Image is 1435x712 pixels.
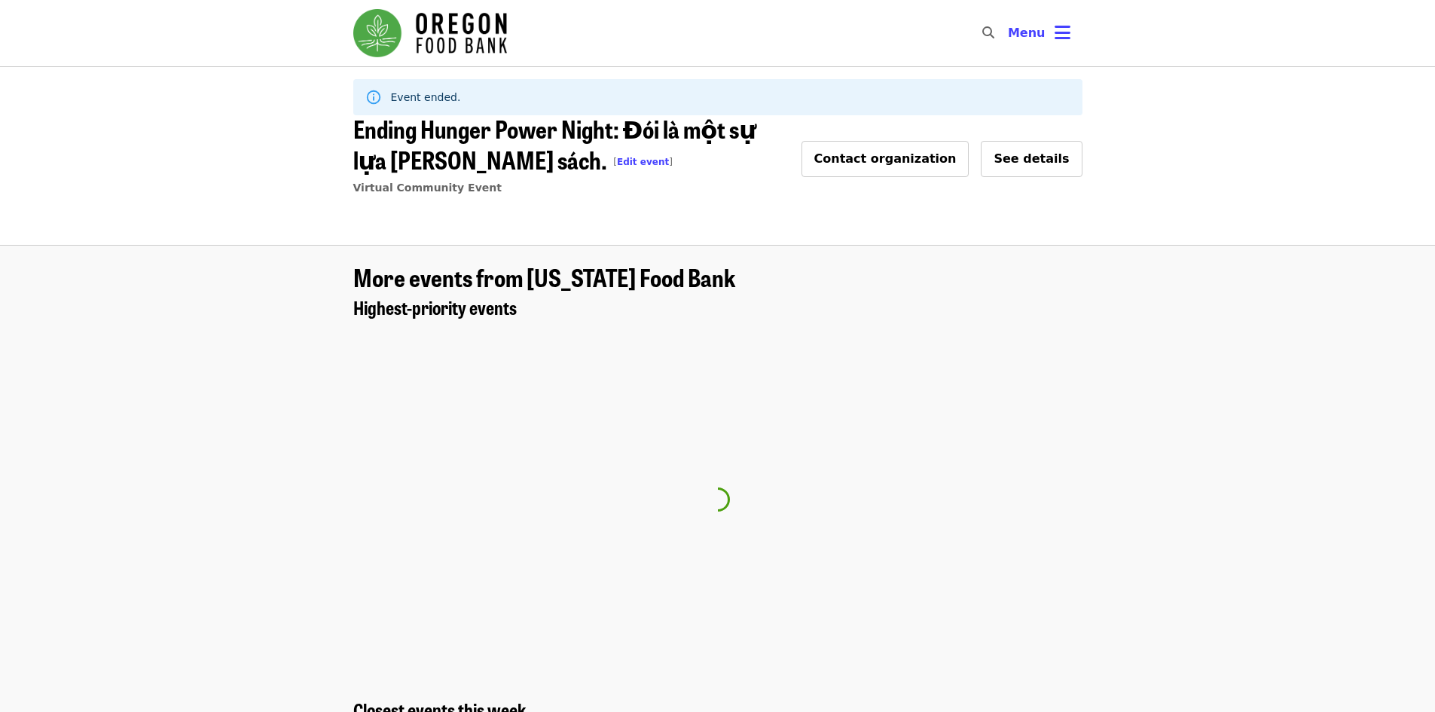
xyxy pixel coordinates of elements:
[353,259,735,295] span: More events from [US_STATE] Food Bank
[982,26,994,40] i: search icon
[1008,26,1046,40] span: Menu
[613,157,673,167] span: [ ]
[353,297,517,319] a: Highest-priority events
[996,15,1082,51] button: Toggle account menu
[814,151,957,166] span: Contact organization
[353,9,507,57] img: Oregon Food Bank - Home
[617,157,669,167] a: Edit event
[391,91,461,103] span: Event ended.
[353,111,757,177] span: Ending Hunger Power Night: Đói là một sự lựa [PERSON_NAME] sách.
[353,182,502,194] a: Virtual Community Event
[341,297,1095,319] div: Highest-priority events
[981,141,1082,177] button: See details
[1003,15,1015,51] input: Search
[801,141,969,177] button: Contact organization
[994,151,1069,166] span: See details
[353,294,517,320] span: Highest-priority events
[1055,22,1070,44] i: bars icon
